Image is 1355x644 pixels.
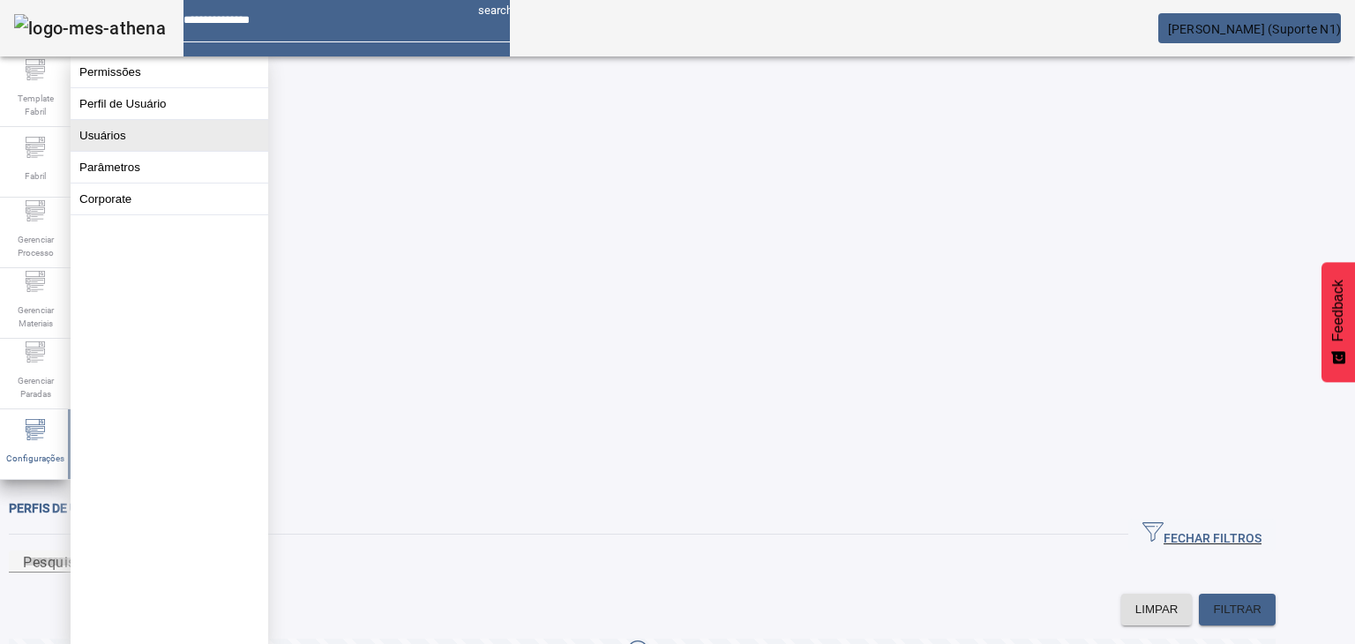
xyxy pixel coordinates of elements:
[71,120,268,151] button: Usuários
[9,501,128,515] span: Perfis de usuários
[71,88,268,119] button: Perfil de Usuário
[14,14,166,42] img: logo-mes-athena
[9,228,62,265] span: Gerenciar Processo
[71,56,268,87] button: Permissões
[19,164,51,188] span: Fabril
[9,298,62,335] span: Gerenciar Materiais
[1135,601,1179,618] span: LIMPAR
[9,369,62,406] span: Gerenciar Paradas
[1168,22,1342,36] span: [PERSON_NAME] (Suporte N1)
[1213,601,1261,618] span: FILTRAR
[1199,594,1276,625] button: FILTRAR
[1,446,70,470] span: Configurações
[1121,594,1193,625] button: LIMPAR
[1321,262,1355,382] button: Feedback - Mostrar pesquisa
[9,86,62,124] span: Template Fabril
[1330,280,1346,341] span: Feedback
[71,183,268,214] button: Corporate
[1128,519,1276,550] button: FECHAR FILTROS
[23,553,238,570] mat-label: Pesquise por nome ou descrição
[1142,521,1261,548] span: FECHAR FILTROS
[71,152,268,183] button: Parâmetros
